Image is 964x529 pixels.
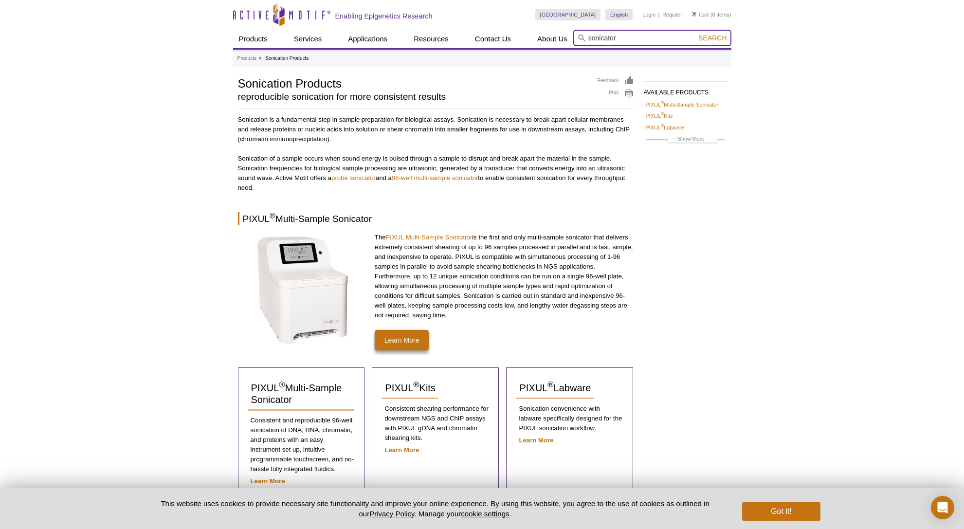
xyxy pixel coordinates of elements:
[692,9,731,20] li: (0 items)
[265,55,309,61] li: Sonication Products
[413,380,419,389] sup: ®
[408,30,455,48] a: Resources
[238,154,634,193] p: Sonication of a sample occurs when sound energy is pulsed through a sample to disrupt and break a...
[931,496,954,519] div: Open Intercom Messenger
[279,380,285,389] sup: ®
[251,477,285,485] a: Learn More
[519,383,591,393] span: PIXUL Labware
[695,34,729,42] button: Search
[547,380,553,389] sup: ®
[742,502,820,521] button: Got it!
[661,123,664,128] sup: ®
[516,378,594,399] a: PIXUL®Labware
[392,174,478,182] a: 96-well multi-sample sonicator
[692,12,696,17] img: Your Cart
[238,212,634,225] h2: PIXUL Multi-Sample Sonicator
[342,30,393,48] a: Applications
[692,11,709,18] a: Cart
[535,9,601,20] a: [GEOGRAPHIC_DATA]
[646,134,725,146] a: Show More
[698,34,727,42] span: Search
[461,510,509,518] button: cookie settings
[251,383,342,405] span: PIXUL Multi-Sample Sonicator
[382,404,489,443] p: Consistent shearing performance for downstream NGS and ChIP assays with PIXUL gDNA and chromatin ...
[598,75,634,86] a: Feedback
[369,510,414,518] a: Privacy Policy
[646,123,684,132] a: PIXUL®Labware
[237,54,256,63] a: Products
[259,55,262,61] li: »
[375,330,429,350] a: Learn More
[646,100,718,109] a: PIXUL®Multi-Sample Sonicator
[646,111,673,120] a: PIXUL®Kits
[661,112,664,117] sup: ®
[233,30,273,48] a: Products
[254,233,351,346] img: Click on the image for more information on the PIXUL Multi-Sample Sonicator.
[248,416,355,474] p: Consistent and reproducible 96-well sonication of DNA, RNA, chromatin, and proteins with an easy ...
[288,30,328,48] a: Services
[382,378,438,399] a: PIXUL®Kits
[384,446,419,454] a: Learn More
[644,81,727,99] h2: AVAILABLE PRODUCTS
[531,30,573,48] a: About Us
[238,115,634,144] p: Sonication is a fundamental step in sample preparation for biological assays. Sonication is neces...
[375,233,634,320] p: The is the first and only multi-sample sonicator that delivers extremely consistent shearing of u...
[248,378,355,411] a: PIXUL®Multi-Sample Sonicator
[662,11,682,18] a: Register
[238,75,588,90] h1: Sonication Products
[385,383,435,393] span: PIXUL Kits
[469,30,517,48] a: Contact Us
[335,12,433,20] h2: Enabling Epigenetics Research
[238,92,588,101] h2: reproducible sonication for more consistent results
[642,11,655,18] a: Login
[573,30,731,46] input: Keyword, Cat. No.
[270,212,275,220] sup: ®
[519,437,553,444] a: Learn More
[331,174,376,182] a: probe sonicator
[658,9,660,20] li: |
[605,9,633,20] a: English
[661,100,664,105] sup: ®
[516,404,623,433] p: Sonication convenience with labware specifically designed for the PIXUL sonication workflow.
[598,89,634,99] a: Print
[144,498,727,519] p: This website uses cookies to provide necessary site functionality and improve your online experie...
[386,234,473,241] a: PIXUL Multi-Sample Sonicator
